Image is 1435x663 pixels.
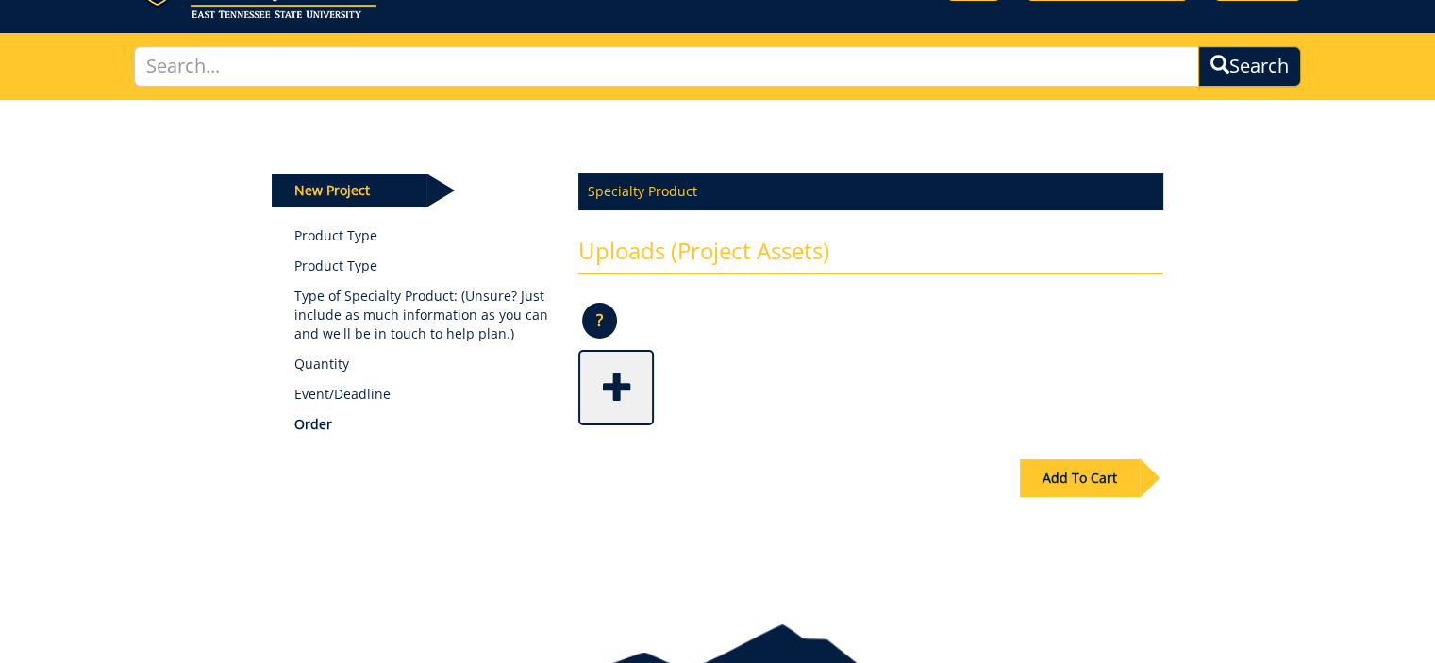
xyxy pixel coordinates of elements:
input: Search... [134,46,1200,87]
p: Product Type [294,257,550,275]
button: Search [1198,46,1301,87]
p: Specialty Product [578,173,1163,210]
p: Order [294,415,550,434]
p: Type of Specialty Product: (Unsure? Just include as much information as you can and we'll be in t... [294,287,550,343]
h3: Uploads (Project Assets) [578,239,1163,274]
div: Add To Cart [1020,459,1140,497]
p: ? [582,303,617,339]
p: Event/Deadline [294,385,550,404]
p: New Project [272,174,426,207]
a: Product Type [294,226,550,245]
p: Quantity [294,355,550,373]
